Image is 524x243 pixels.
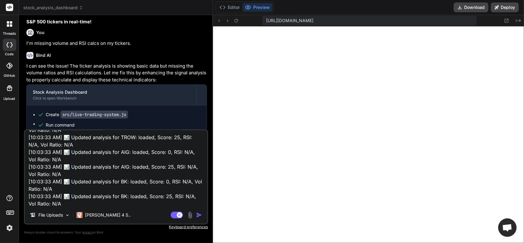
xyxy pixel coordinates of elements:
div: Click to open Workbench [33,96,190,101]
label: code [5,52,14,57]
label: threads [3,31,16,36]
p: File Uploads [38,212,63,218]
div: Stock Analysis Dashboard [33,89,190,95]
label: Upload [4,96,15,101]
h6: Bind AI [36,52,51,58]
button: Editor [217,3,243,12]
textarea: Is it not grabbing the volume? Is there not enough info for the RSI yet? Updated analysis for USB... [25,130,207,206]
label: GitHub [4,73,15,78]
span: privacy [82,230,93,234]
button: Preview [243,3,273,12]
p: Keyboard preferences [24,225,208,229]
p: [PERSON_NAME] 4 S.. [85,212,131,218]
img: Claude 4 Sonnet [76,212,83,218]
span: stock_analysis_dashboard [23,5,83,11]
iframe: Preview [213,26,524,243]
span: Run command [46,122,200,128]
button: Stock Analysis DashboardClick to open Workbench [27,85,196,105]
img: attachment [187,212,194,219]
strong: 🎯 Perfect for debugging and understanding how the AI is evaluating your 141 S&P 500 tickers in re... [26,12,201,25]
a: Open chat [498,218,517,237]
div: Create [46,112,128,118]
span: [URL][DOMAIN_NAME] [266,18,313,24]
h6: You [36,29,45,36]
p: Always double-check its answers. Your in Bind [24,229,208,235]
img: settings [4,223,15,233]
button: Download [454,2,488,12]
p: I can see the issue! The ticker analysis is showing basic data but missing the volume ratios and ... [26,63,207,84]
img: icon [196,212,202,218]
code: src/live-trading-system.js [60,111,128,119]
button: Deploy [491,2,519,12]
img: Pick Models [65,213,70,218]
p: I'm missing volume and RSI calcs on my tickers. [26,40,207,47]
